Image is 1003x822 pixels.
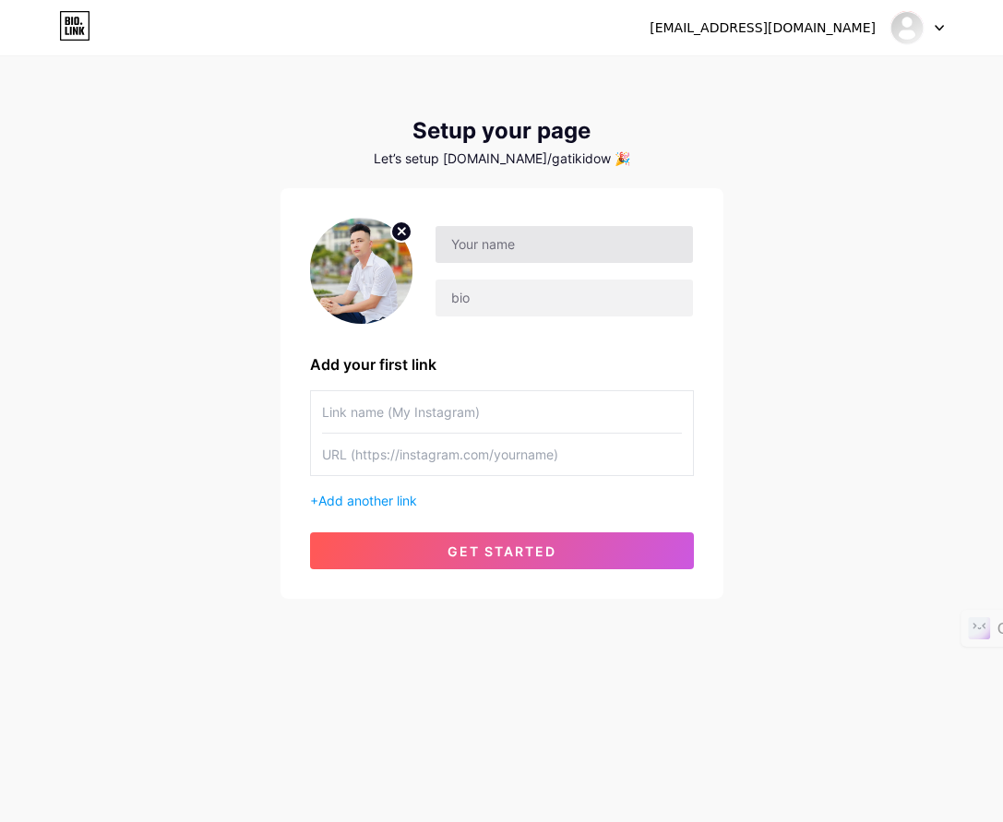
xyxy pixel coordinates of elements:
[281,151,723,166] div: Let’s setup [DOMAIN_NAME]/gatikidow 🎉
[322,391,682,433] input: Link name (My Instagram)
[310,353,694,375] div: Add your first link
[890,10,925,45] img: gatikidow
[281,118,723,144] div: Setup your page
[322,434,682,475] input: URL (https://instagram.com/yourname)
[436,226,692,263] input: Your name
[310,491,694,510] div: +
[448,543,556,559] span: get started
[310,218,413,324] img: profile pic
[310,532,694,569] button: get started
[436,280,692,316] input: bio
[318,493,417,508] span: Add another link
[650,18,876,38] div: [EMAIL_ADDRESS][DOMAIN_NAME]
